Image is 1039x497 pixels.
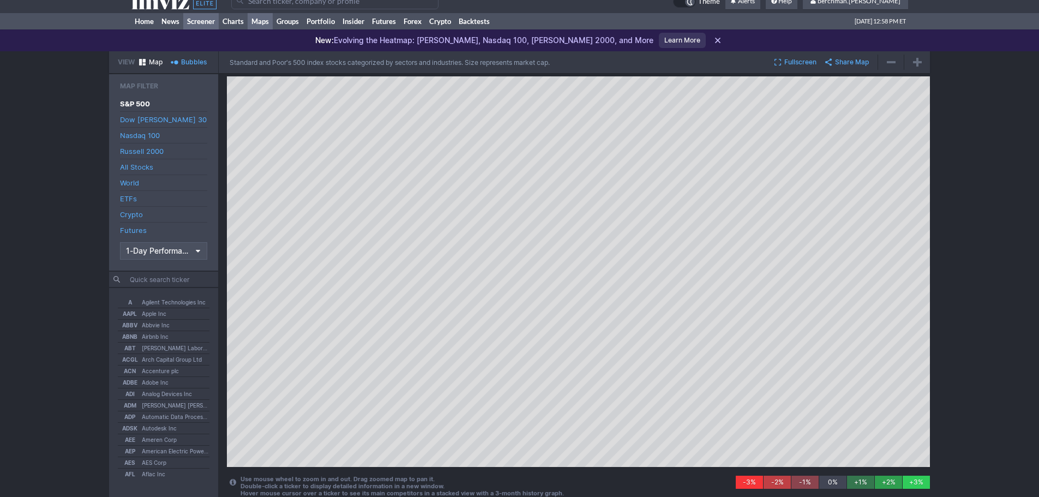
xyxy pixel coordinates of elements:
[142,378,169,387] span: Adobe Inc
[118,343,142,353] span: ABT
[120,242,207,260] button: Data type
[118,377,209,388] button: ADBEAdobe Inc
[142,343,209,353] span: [PERSON_NAME] Laboratories
[142,400,209,410] span: [PERSON_NAME] [PERSON_NAME] Midland Co
[875,476,902,489] div: +2%
[120,223,207,238] a: Futures
[142,435,177,445] span: Ameren Corp
[142,458,166,468] span: AES Corp
[120,128,207,143] a: Nasdaq 100
[118,297,142,307] span: A
[120,96,207,111] a: S&P 500
[784,57,816,68] span: Fullscreen
[118,423,209,434] button: ADSKAutodesk Inc
[118,458,142,468] span: AES
[819,476,846,489] div: 0%
[118,400,209,411] button: ADM[PERSON_NAME] [PERSON_NAME] Midland Co
[118,423,142,433] span: ADSK
[118,308,209,319] button: AAPLApple Inc
[142,469,165,479] span: Aflac Inc
[142,332,169,342] span: Airbnb Inc
[903,476,930,489] div: +3%
[219,13,248,29] a: Charts
[118,331,209,342] button: ABNBAirbnb Inc
[118,434,209,445] button: AEEAmeren Corp
[835,57,869,68] span: Share Map
[126,245,190,256] span: 1-Day Performance
[118,355,142,364] span: ACGL
[791,476,819,489] div: -1%
[118,389,142,399] span: ADI
[120,207,207,222] a: Crypto
[167,55,211,70] a: Bubbles
[131,13,158,29] a: Home
[118,366,209,376] button: ACNAccenture plc
[400,13,425,29] a: Forex
[120,143,207,159] a: Russell 2000
[230,58,550,67] p: Standard and Poor's 500 index stocks categorized by sectors and industries. Size represents marke...
[118,457,209,468] button: AESAES Corp
[118,354,209,365] button: ACGLArch Capital Group Ltd
[142,366,179,376] span: Accenture plc
[142,320,170,330] span: Abbvie Inc
[120,175,207,190] a: World
[118,446,142,456] span: AEP
[142,355,202,364] span: Arch Capital Group Ltd
[118,412,142,422] span: ADP
[142,423,177,433] span: Autodesk Inc
[339,13,368,29] a: Insider
[248,13,273,29] a: Maps
[770,55,821,70] button: Fullscreen
[118,297,209,308] button: AAgilent Technologies Inc
[315,35,653,46] p: Evolving the Heatmap: [PERSON_NAME], Nasdaq 100, [PERSON_NAME] 2000, and More
[183,13,219,29] a: Screener
[118,469,142,479] span: AFL
[135,55,167,70] a: Map
[120,191,207,206] a: ETFs
[118,378,142,387] span: ADBE
[118,320,209,331] button: ABBVAbbvie Inc
[120,81,207,92] h2: Map Filter
[142,297,206,307] span: Agilent Technologies Inc
[142,309,166,319] span: Apple Inc
[181,57,207,68] span: Bubbles
[120,159,207,175] a: All Stocks
[425,13,455,29] a: Crypto
[230,476,736,497] div: Use mouse wheel to zoom in and out. Drag zoomed map to pan it. Double‑click a ticker to display d...
[118,435,142,445] span: AEE
[118,320,142,330] span: ABBV
[118,411,209,422] button: ADPAutomatic Data Processing Inc
[847,476,874,489] div: +1%
[118,400,142,410] span: ADM
[455,13,494,29] a: Backtests
[118,446,209,457] button: AEPAmerican Electric Power Company Inc
[118,343,209,354] button: ABT[PERSON_NAME] Laboratories
[116,272,218,287] input: Quick search ticker
[659,33,706,48] a: Learn More
[142,389,192,399] span: Analog Devices Inc
[736,476,763,489] div: -3%
[120,112,207,127] a: Dow [PERSON_NAME] 30
[821,55,873,70] button: Share Map
[142,446,209,456] span: American Electric Power Company Inc
[118,388,209,399] button: ADIAnalog Devices Inc
[149,57,163,68] span: Map
[142,412,209,422] span: Automatic Data Processing Inc
[118,309,142,319] span: AAPL
[368,13,400,29] a: Futures
[118,469,209,480] button: AFLAflac Inc
[273,13,303,29] a: Groups
[118,332,142,342] span: ABNB
[855,13,906,29] span: [DATE] 12:58 PM ET
[118,366,142,376] span: ACN
[764,476,791,489] div: -2%
[158,13,183,29] a: News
